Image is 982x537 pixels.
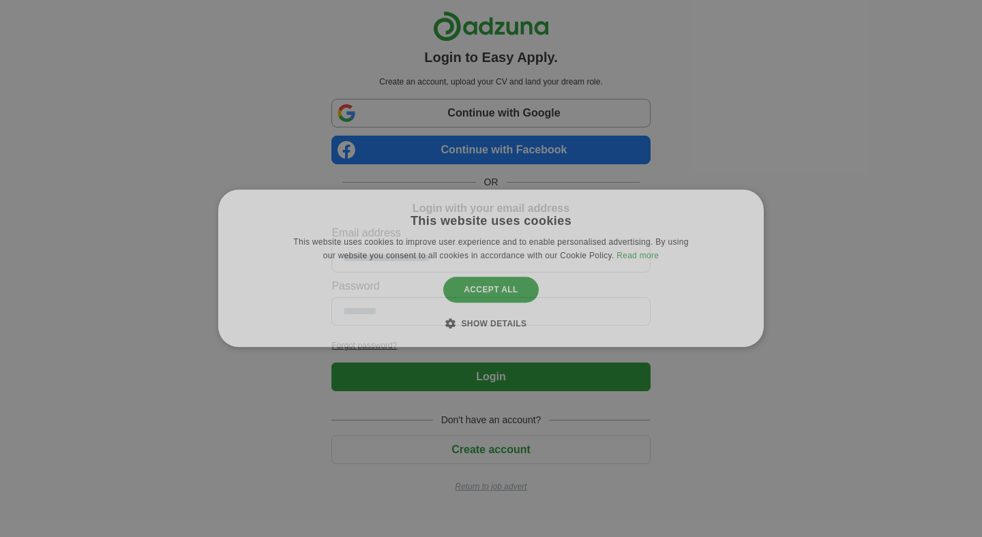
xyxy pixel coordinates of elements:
[461,320,526,329] span: Show details
[616,251,659,261] a: Read more, opens a new window
[456,317,527,331] div: Show details
[293,238,688,261] span: This website uses cookies to improve user experience and to enable personalised advertising. By u...
[218,189,764,347] div: Cookie consent dialog
[411,213,571,229] div: This website uses cookies
[443,277,539,303] div: Accept all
